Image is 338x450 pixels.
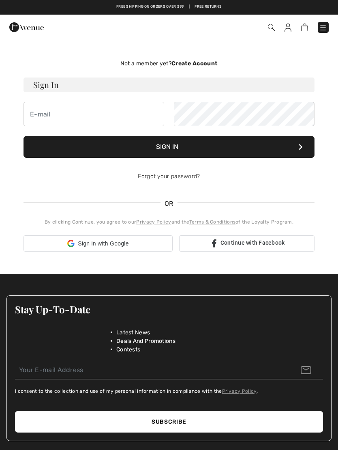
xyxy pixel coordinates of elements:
button: Subscribe [15,411,323,433]
a: 1ère Avenue [9,23,44,30]
span: Sign in with Google [78,239,128,248]
img: 1ère Avenue [9,19,44,35]
a: Free shipping on orders over $99 [116,4,184,10]
h3: Stay Up-To-Date [15,304,323,314]
div: Not a member yet? [24,59,314,68]
span: Latest News [116,328,150,337]
a: Terms & Conditions [189,219,235,225]
button: Sign In [24,136,314,158]
span: | [189,4,190,10]
a: Free Returns [195,4,222,10]
a: Privacy Policy [222,388,257,394]
span: Contests [116,345,140,354]
label: I consent to the collection and use of my personal information in compliance with the . [15,388,258,395]
h3: Sign In [24,78,314,92]
div: By clicking Continue, you agree to our and the of the Loyalty Program. [24,218,314,226]
span: OR [160,199,178,209]
div: Sign in with Google [24,235,173,252]
a: Continue with Facebook [179,235,314,252]
a: Forgot your password? [138,173,200,180]
span: Continue with Facebook [220,239,285,246]
input: Your E-mail Address [15,361,323,379]
span: Deals And Promotions [116,337,175,345]
input: E-mail [24,102,164,126]
a: Privacy Policy [136,219,171,225]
